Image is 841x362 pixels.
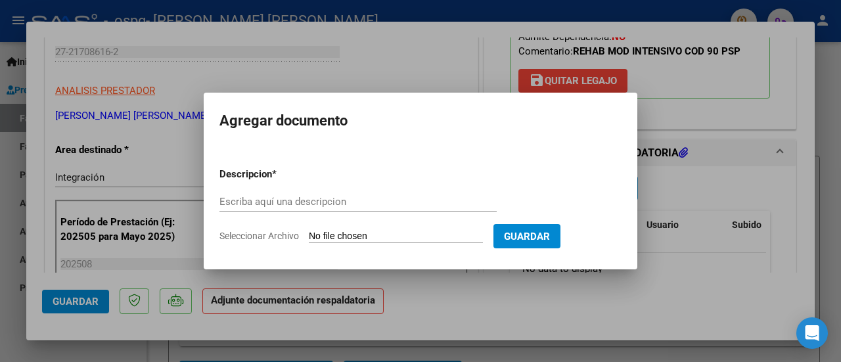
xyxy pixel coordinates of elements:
[504,231,550,242] span: Guardar
[219,108,622,133] h2: Agregar documento
[219,231,299,241] span: Seleccionar Archivo
[796,317,828,349] div: Open Intercom Messenger
[493,224,560,248] button: Guardar
[219,167,340,182] p: Descripcion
